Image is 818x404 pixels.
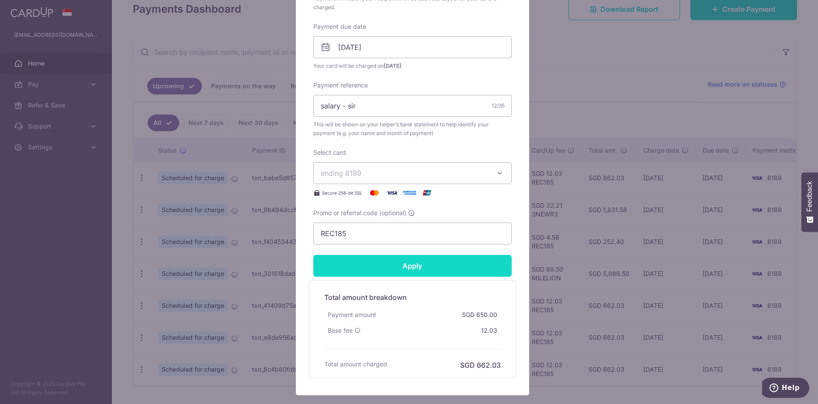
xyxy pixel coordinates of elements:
img: Mastercard [366,188,383,198]
img: American Express [401,188,418,198]
button: Feedback - Show survey [801,172,818,232]
span: Your card will be charged on [313,62,512,70]
img: Visa [383,188,401,198]
span: This will be shown on your helper’s bank statement to help identify your payment (e.g. your name ... [313,120,512,138]
div: Payment amount [324,307,380,323]
h6: SGD 662.03 [460,360,501,370]
span: Base fee [328,326,353,335]
label: Payment due date [313,22,366,31]
img: UnionPay [418,188,436,198]
div: 12/35 [492,101,505,110]
input: Apply [313,255,512,277]
div: SGD 650.00 [458,307,501,323]
span: Feedback [806,181,814,212]
iframe: Opens a widget where you can find more information [762,378,809,400]
label: Payment reference [313,81,368,90]
button: ending 8189 [313,162,512,184]
span: [DATE] [384,63,402,69]
span: Promo or referral code (optional) [313,209,406,217]
h6: Total amount charged [324,360,387,369]
h5: Total amount breakdown [324,292,501,303]
span: ending 8189 [321,169,361,178]
span: Secure 256-bit SSL [322,189,362,196]
div: 12.03 [478,323,501,338]
label: Select card [313,148,346,157]
input: DD / MM / YYYY [313,36,512,58]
